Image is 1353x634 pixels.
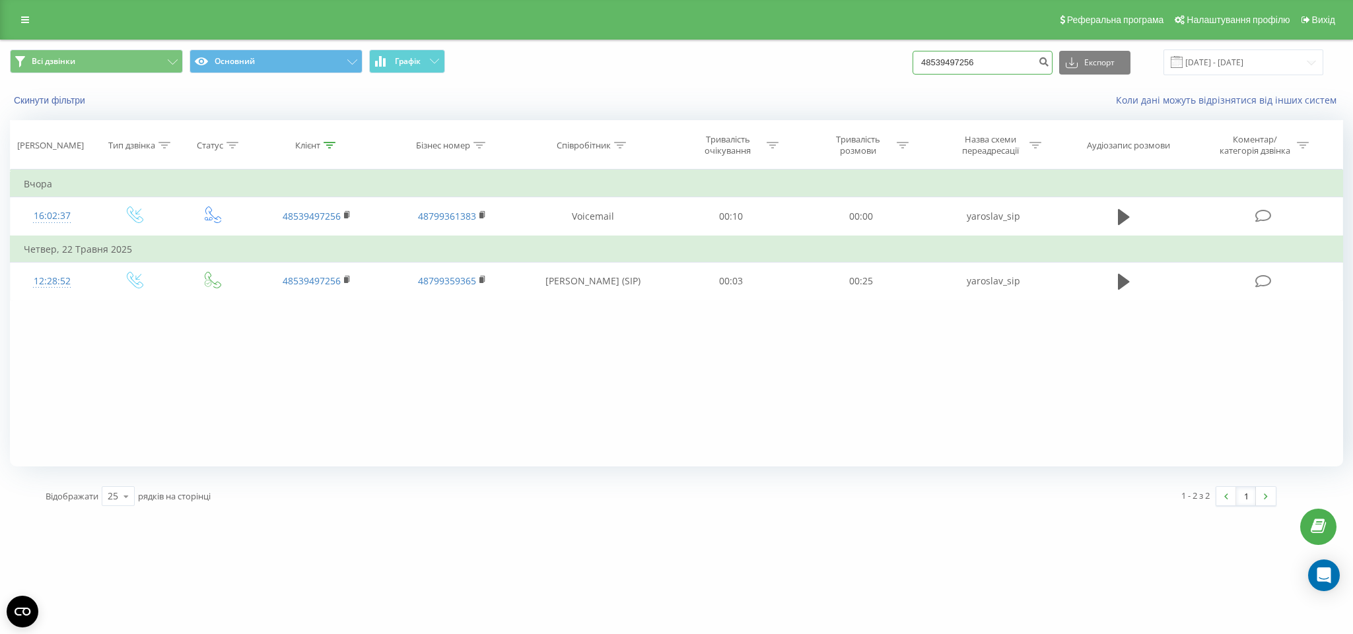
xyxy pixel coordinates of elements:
button: Скинути фільтри [10,94,92,106]
td: yaroslav_sip [926,197,1061,236]
td: yaroslav_sip [926,262,1061,300]
td: Вчора [11,171,1343,197]
div: Аудіозапис розмови [1087,140,1170,151]
td: 00:10 [666,197,796,236]
td: 00:25 [796,262,926,300]
button: Open CMP widget [7,596,38,627]
input: Пошук за номером [913,51,1053,75]
button: Основний [190,49,363,73]
span: Налаштування профілю [1187,15,1290,25]
div: Тип дзвінка [108,140,155,151]
div: Статус [197,140,223,151]
div: 25 [108,490,118,503]
a: 48799359365 [418,274,476,287]
span: Відображати [46,490,98,502]
td: [PERSON_NAME] (SIP) [520,262,666,300]
div: Назва схеми переадресації [955,134,1026,156]
td: Четвер, 22 Травня 2025 [11,236,1343,263]
span: Всі дзвінки [32,56,75,67]
div: Open Intercom Messenger [1308,559,1340,591]
a: 1 [1236,487,1256,505]
div: 16:02:37 [24,203,81,229]
div: 12:28:52 [24,269,81,294]
div: Бізнес номер [416,140,470,151]
td: Voicemail [520,197,666,236]
div: Співробітник [557,140,611,151]
a: 48539497256 [283,274,341,287]
a: 48799361383 [418,210,476,222]
span: Графік [395,57,421,66]
span: рядків на сторінці [138,490,211,502]
div: Тривалість розмови [823,134,893,156]
button: Експорт [1059,51,1130,75]
a: Коли дані можуть відрізнятися вiд інших систем [1116,94,1343,106]
span: Вихід [1312,15,1335,25]
div: Коментар/категорія дзвінка [1216,134,1294,156]
button: Графік [369,49,445,73]
div: Клієнт [295,140,320,151]
td: 00:00 [796,197,926,236]
td: 00:03 [666,262,796,300]
div: 1 - 2 з 2 [1181,489,1210,502]
span: Реферальна програма [1067,15,1164,25]
button: Всі дзвінки [10,49,183,73]
a: 48539497256 [283,210,341,222]
div: [PERSON_NAME] [17,140,84,151]
div: Тривалість очікування [693,134,763,156]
